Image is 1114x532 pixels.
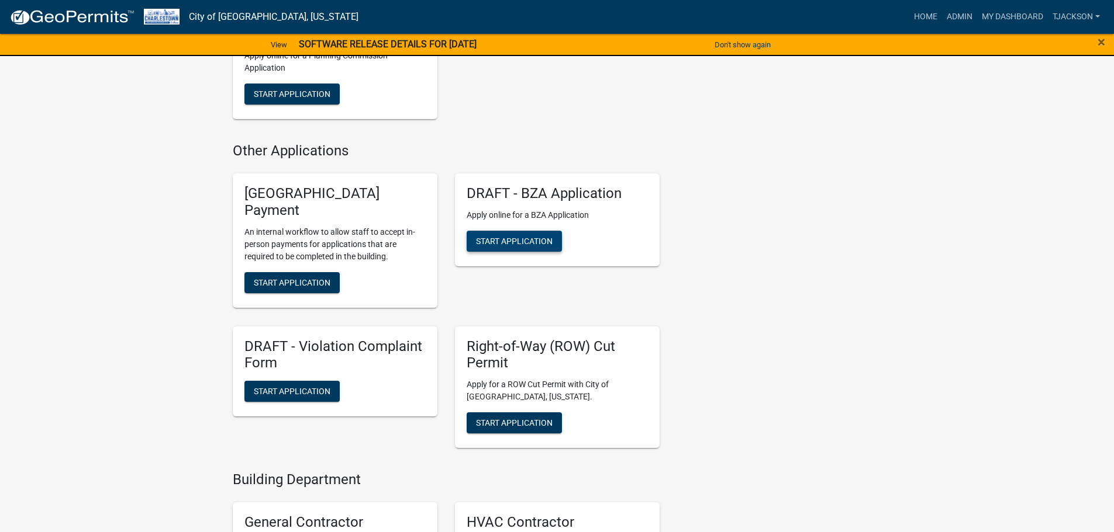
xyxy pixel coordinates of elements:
span: Start Application [476,418,553,427]
a: My Dashboard [977,6,1048,28]
span: × [1098,34,1105,50]
h5: DRAFT - Violation Complaint Form [244,338,426,372]
a: TJackson [1048,6,1105,28]
button: Don't show again [710,35,775,54]
button: Start Application [244,84,340,105]
a: View [266,35,292,54]
h5: DRAFT - BZA Application [467,185,648,202]
p: An internal workflow to allow staff to accept in-person payments for applications that are requir... [244,226,426,263]
h5: HVAC Contractor [467,514,648,531]
p: Apply online for a Planning Commission Application [244,50,426,74]
img: City of Charlestown, Indiana [144,9,180,25]
h5: General Contractor [244,514,426,531]
p: Apply online for a BZA Application [467,209,648,221]
span: Start Application [254,277,330,287]
h5: [GEOGRAPHIC_DATA] Payment [244,185,426,219]
button: Close [1098,35,1105,49]
button: Start Application [244,272,340,293]
span: Start Application [254,387,330,396]
wm-workflow-list-section: Other Applications [233,142,660,457]
a: Home [909,6,942,28]
h4: Other Applications [233,142,660,159]
button: Start Application [467,412,562,433]
span: Start Application [476,236,553,245]
button: Start Application [244,381,340,402]
p: Apply for a ROW Cut Permit with City of [GEOGRAPHIC_DATA], [US_STATE]. [467,378,648,403]
span: Start Application [254,89,330,99]
h5: Right-of-Way (ROW) Cut Permit [467,338,648,372]
a: City of [GEOGRAPHIC_DATA], [US_STATE] [189,7,358,27]
strong: SOFTWARE RELEASE DETAILS FOR [DATE] [299,39,477,50]
h4: Building Department [233,471,660,488]
a: Admin [942,6,977,28]
button: Start Application [467,231,562,252]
